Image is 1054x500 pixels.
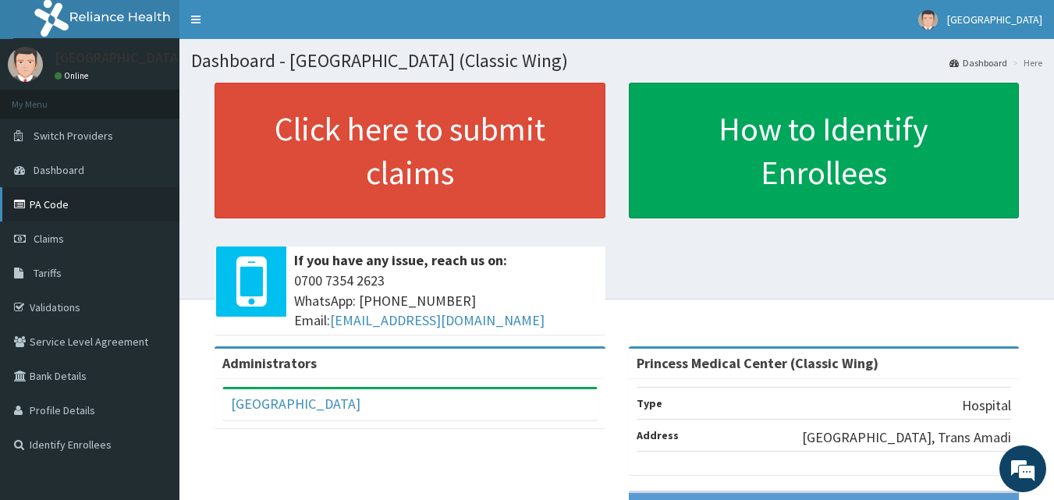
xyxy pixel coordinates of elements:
[330,311,545,329] a: [EMAIL_ADDRESS][DOMAIN_NAME]
[34,163,84,177] span: Dashboard
[294,251,507,269] b: If you have any issue, reach us on:
[34,266,62,280] span: Tariffs
[34,232,64,246] span: Claims
[1009,56,1042,69] li: Here
[8,47,43,82] img: User Image
[55,51,183,65] p: [GEOGRAPHIC_DATA]
[231,395,360,413] a: [GEOGRAPHIC_DATA]
[637,428,679,442] b: Address
[637,396,662,410] b: Type
[629,83,1020,218] a: How to Identify Enrollees
[222,354,317,372] b: Administrators
[34,129,113,143] span: Switch Providers
[55,70,92,81] a: Online
[949,56,1007,69] a: Dashboard
[637,354,878,372] strong: Princess Medical Center (Classic Wing)
[191,51,1042,71] h1: Dashboard - [GEOGRAPHIC_DATA] (Classic Wing)
[294,271,598,331] span: 0700 7354 2623 WhatsApp: [PHONE_NUMBER] Email:
[802,427,1011,448] p: [GEOGRAPHIC_DATA], Trans Amadi
[947,12,1042,27] span: [GEOGRAPHIC_DATA]
[918,10,938,30] img: User Image
[215,83,605,218] a: Click here to submit claims
[962,395,1011,416] p: Hospital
